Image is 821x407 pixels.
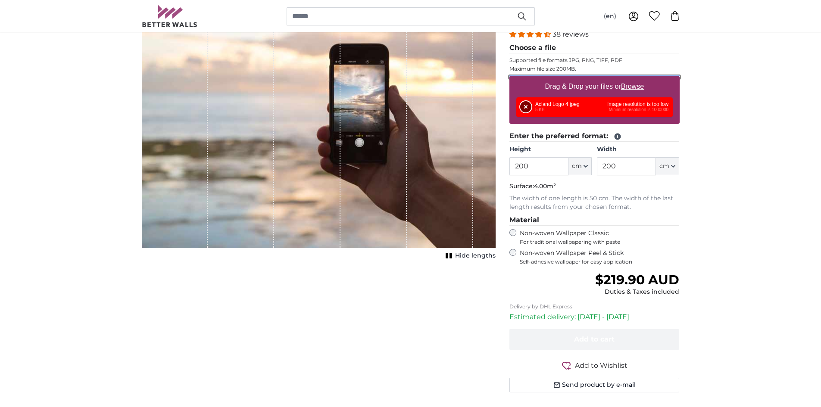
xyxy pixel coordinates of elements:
[597,9,623,24] button: (en)
[597,145,679,154] label: Width
[509,378,680,392] button: Send product by e-mail
[509,145,592,154] label: Height
[509,131,680,142] legend: Enter the preferred format:
[520,239,680,245] span: For traditional wallpapering with paste
[142,5,198,27] img: Betterwalls
[509,303,680,310] p: Delivery by DHL Express
[575,360,627,371] span: Add to Wishlist
[509,43,680,53] legend: Choose a file
[572,162,582,171] span: cm
[443,250,496,262] button: Hide lengths
[509,30,553,38] span: 4.34 stars
[520,258,680,265] span: Self-adhesive wallpaper for easy application
[509,57,680,64] p: Supported file formats JPG, PNG, TIFF, PDF
[568,157,592,175] button: cm
[509,215,680,226] legend: Material
[520,249,680,265] label: Non-woven Wallpaper Peel & Stick
[509,194,680,211] p: The width of one length is 50 cm. The width of the last length results from your chosen format.
[509,65,680,72] p: Maximum file size 200MB.
[509,360,680,371] button: Add to Wishlist
[659,162,669,171] span: cm
[541,78,647,95] label: Drag & Drop your files or
[520,229,680,245] label: Non-woven Wallpaper Classic
[621,83,644,90] u: Browse
[595,288,679,296] div: Duties & Taxes included
[509,329,680,350] button: Add to cart
[656,157,679,175] button: cm
[595,272,679,288] span: $219.90 AUD
[534,182,556,190] span: 4.00m²
[509,182,680,191] p: Surface:
[509,312,680,322] p: Estimated delivery: [DATE] - [DATE]
[553,30,589,38] span: 38 reviews
[574,335,615,343] span: Add to cart
[455,252,496,260] span: Hide lengths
